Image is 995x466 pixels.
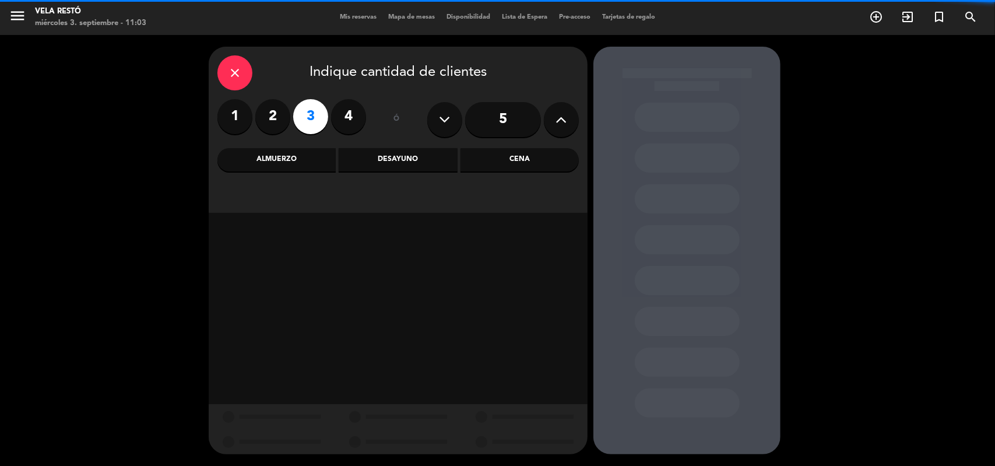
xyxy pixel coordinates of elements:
label: 4 [331,99,366,134]
i: menu [9,7,26,24]
i: search [964,10,978,24]
label: 1 [217,99,252,134]
div: Almuerzo [217,148,336,171]
button: menu [9,7,26,29]
div: Cena [460,148,579,171]
i: turned_in_not [932,10,946,24]
span: Mis reservas [334,14,382,20]
label: 3 [293,99,328,134]
div: miércoles 3. septiembre - 11:03 [35,17,146,29]
i: close [228,66,242,80]
label: 2 [255,99,290,134]
span: Pre-acceso [553,14,596,20]
i: exit_to_app [901,10,915,24]
div: Desayuno [339,148,457,171]
span: Tarjetas de regalo [596,14,661,20]
span: Mapa de mesas [382,14,441,20]
div: Indique cantidad de clientes [217,55,579,90]
span: Disponibilidad [441,14,496,20]
div: ó [378,99,416,140]
span: Lista de Espera [496,14,553,20]
i: add_circle_outline [869,10,883,24]
div: Vela Restó [35,6,146,17]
